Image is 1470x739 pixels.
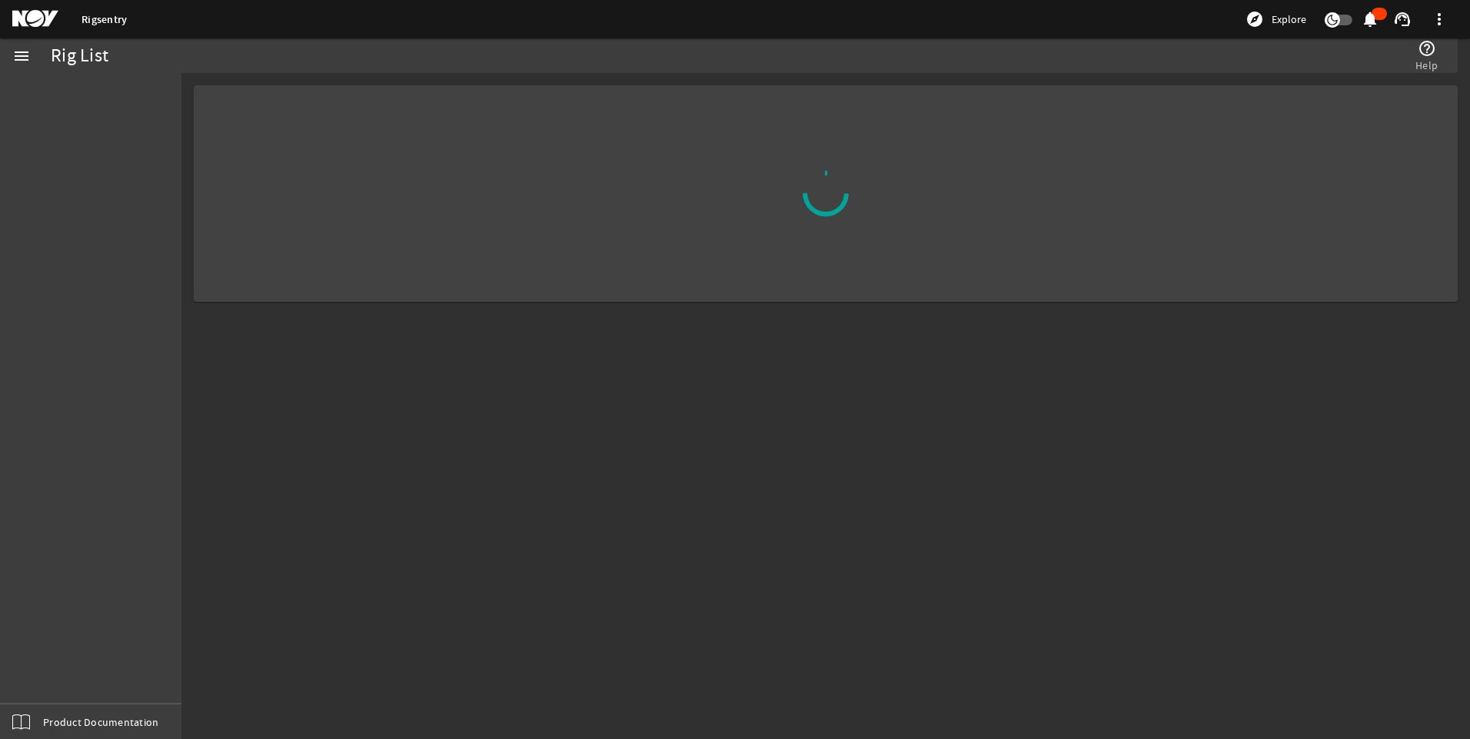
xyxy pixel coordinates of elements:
span: Product Documentation [43,714,158,730]
mat-icon: support_agent [1393,10,1412,28]
a: Rigsentry [81,12,127,27]
mat-icon: help_outline [1418,39,1436,58]
button: more_vert [1421,1,1458,38]
mat-icon: explore [1246,10,1264,28]
span: Explore [1272,12,1306,27]
div: Rig List [51,48,108,64]
mat-icon: notifications [1361,10,1379,28]
span: Help [1415,58,1438,73]
button: Explore [1239,7,1312,31]
mat-icon: menu [12,47,31,65]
